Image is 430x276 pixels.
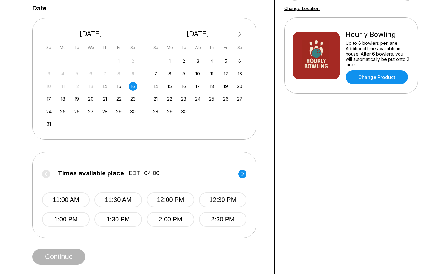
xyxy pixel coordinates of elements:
[101,43,109,52] div: Th
[115,107,123,116] div: Choose Friday, August 29th, 2025
[179,107,188,116] div: Choose Tuesday, September 30th, 2025
[199,212,246,227] button: 2:30 PM
[45,95,53,103] div: Choose Sunday, August 17th, 2025
[151,56,245,116] div: month 2025-09
[235,69,244,78] div: Choose Saturday, September 13th, 2025
[58,170,124,177] span: Times available place
[42,212,90,227] button: 1:00 PM
[166,107,174,116] div: Choose Monday, September 29th, 2025
[42,30,140,38] div: [DATE]
[293,32,340,79] img: Hourly Bowling
[59,43,67,52] div: Mo
[87,107,95,116] div: Choose Wednesday, August 27th, 2025
[129,107,137,116] div: Choose Saturday, August 30th, 2025
[115,95,123,103] div: Choose Friday, August 22nd, 2025
[87,69,95,78] div: Not available Wednesday, August 6th, 2025
[45,120,53,128] div: Choose Sunday, August 31st, 2025
[179,69,188,78] div: Choose Tuesday, September 9th, 2025
[147,212,194,227] button: 2:00 PM
[101,107,109,116] div: Choose Thursday, August 28th, 2025
[151,43,160,52] div: Su
[207,43,216,52] div: Th
[87,82,95,91] div: Not available Wednesday, August 13th, 2025
[235,82,244,91] div: Choose Saturday, September 20th, 2025
[42,192,90,207] button: 11:00 AM
[115,43,123,52] div: Fr
[235,57,244,65] div: Choose Saturday, September 6th, 2025
[45,43,53,52] div: Su
[101,69,109,78] div: Not available Thursday, August 7th, 2025
[284,6,320,11] a: Change Location
[166,95,174,103] div: Choose Monday, September 22nd, 2025
[246,192,294,207] button: 3:00 PM
[151,95,160,103] div: Choose Sunday, September 21st, 2025
[94,192,142,207] button: 11:30 AM
[222,57,230,65] div: Choose Friday, September 5th, 2025
[73,69,81,78] div: Not available Tuesday, August 5th, 2025
[207,82,216,91] div: Choose Thursday, September 18th, 2025
[179,82,188,91] div: Choose Tuesday, September 16th, 2025
[151,82,160,91] div: Choose Sunday, September 14th, 2025
[73,107,81,116] div: Choose Tuesday, August 26th, 2025
[166,43,174,52] div: Mo
[207,69,216,78] div: Choose Thursday, September 11th, 2025
[32,5,47,12] label: Date
[194,57,202,65] div: Choose Wednesday, September 3rd, 2025
[235,95,244,103] div: Choose Saturday, September 27th, 2025
[44,56,138,128] div: month 2025-08
[222,69,230,78] div: Choose Friday, September 12th, 2025
[45,69,53,78] div: Not available Sunday, August 3rd, 2025
[73,82,81,91] div: Not available Tuesday, August 12th, 2025
[129,82,137,91] div: Choose Saturday, August 16th, 2025
[59,107,67,116] div: Choose Monday, August 25th, 2025
[194,95,202,103] div: Choose Wednesday, September 24th, 2025
[246,212,294,227] button: 5:00 PM
[194,43,202,52] div: We
[129,43,137,52] div: Sa
[129,95,137,103] div: Choose Saturday, August 23rd, 2025
[222,82,230,91] div: Choose Friday, September 19th, 2025
[207,95,216,103] div: Choose Thursday, September 25th, 2025
[166,82,174,91] div: Choose Monday, September 15th, 2025
[194,82,202,91] div: Choose Wednesday, September 17th, 2025
[59,69,67,78] div: Not available Monday, August 4th, 2025
[45,82,53,91] div: Not available Sunday, August 10th, 2025
[151,107,160,116] div: Choose Sunday, September 28th, 2025
[346,70,408,84] a: Change Product
[346,40,410,67] div: Up to 6 bowlers per lane. Additional time available in house! After 6 bowlers, you will automatic...
[115,57,123,65] div: Not available Friday, August 1st, 2025
[207,57,216,65] div: Choose Thursday, September 4th, 2025
[73,43,81,52] div: Tu
[73,95,81,103] div: Choose Tuesday, August 19th, 2025
[45,107,53,116] div: Choose Sunday, August 24th, 2025
[149,30,247,38] div: [DATE]
[179,57,188,65] div: Choose Tuesday, September 2nd, 2025
[147,192,194,207] button: 12:00 PM
[222,95,230,103] div: Choose Friday, September 26th, 2025
[87,95,95,103] div: Choose Wednesday, August 20th, 2025
[235,43,244,52] div: Sa
[129,170,160,177] span: EDT -04:00
[87,43,95,52] div: We
[115,82,123,91] div: Choose Friday, August 15th, 2025
[179,43,188,52] div: Tu
[101,82,109,91] div: Choose Thursday, August 14th, 2025
[59,95,67,103] div: Choose Monday, August 18th, 2025
[151,69,160,78] div: Choose Sunday, September 7th, 2025
[166,69,174,78] div: Choose Monday, September 8th, 2025
[222,43,230,52] div: Fr
[101,95,109,103] div: Choose Thursday, August 21st, 2025
[166,57,174,65] div: Choose Monday, September 1st, 2025
[59,82,67,91] div: Not available Monday, August 11th, 2025
[194,69,202,78] div: Choose Wednesday, September 10th, 2025
[199,192,246,207] button: 12:30 PM
[129,57,137,65] div: Not available Saturday, August 2nd, 2025
[94,212,142,227] button: 1:30 PM
[179,95,188,103] div: Choose Tuesday, September 23rd, 2025
[129,69,137,78] div: Not available Saturday, August 9th, 2025
[235,29,245,39] button: Next Month
[346,30,410,39] div: Hourly Bowling
[115,69,123,78] div: Not available Friday, August 8th, 2025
